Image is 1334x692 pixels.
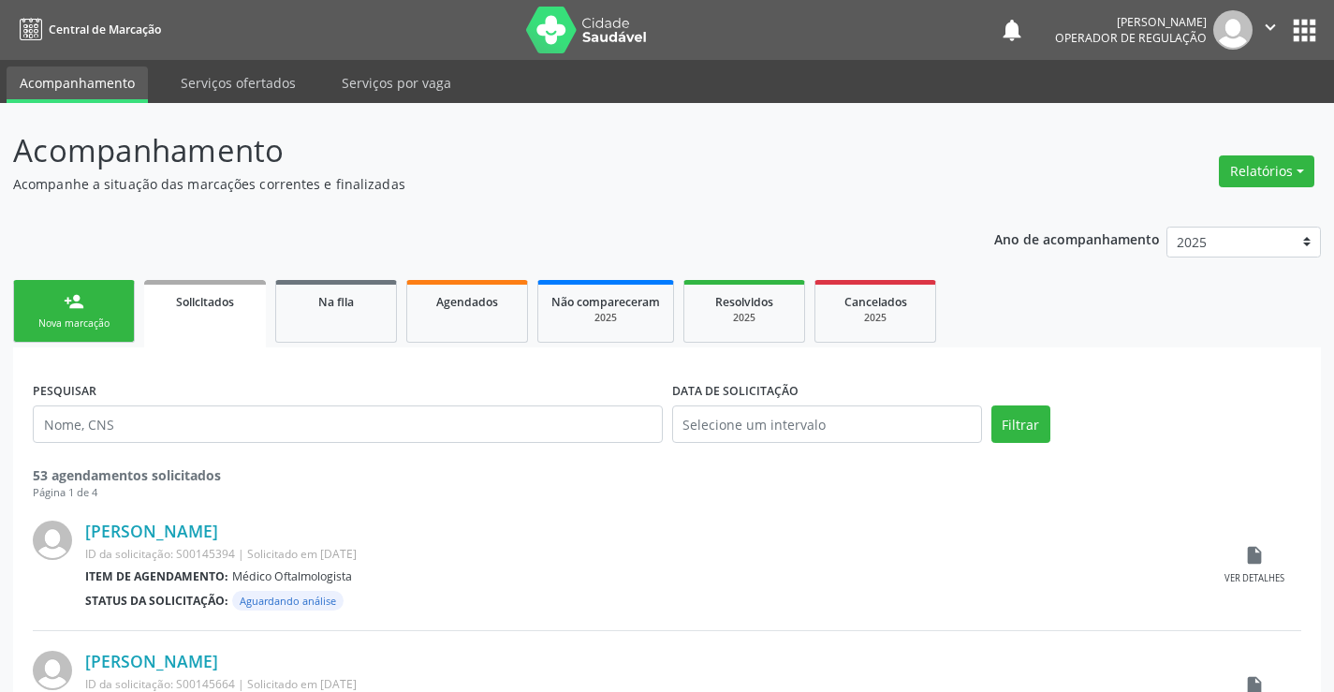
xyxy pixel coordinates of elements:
span: Médico Oftalmologista [232,568,352,584]
button:  [1253,10,1288,50]
p: Acompanhe a situação das marcações correntes e finalizadas [13,174,929,194]
a: Serviços por vaga [329,66,464,99]
i:  [1260,17,1281,37]
a: [PERSON_NAME] [85,651,218,671]
div: [PERSON_NAME] [1055,14,1207,30]
span: Aguardando análise [232,591,344,611]
p: Acompanhamento [13,127,929,174]
div: Página 1 de 4 [33,485,1301,501]
a: Serviços ofertados [168,66,309,99]
button: apps [1288,14,1321,47]
a: [PERSON_NAME] [85,521,218,541]
button: Relatórios [1219,155,1314,187]
div: 2025 [551,311,660,325]
div: Nova marcação [27,317,121,331]
span: Resolvidos [715,294,773,310]
div: 2025 [828,311,922,325]
span: ID da solicitação: S00145394 | [85,546,244,562]
a: Acompanhamento [7,66,148,103]
span: Cancelados [844,294,907,310]
div: 2025 [697,311,791,325]
a: Central de Marcação [13,14,161,45]
span: Solicitado em [DATE] [247,676,357,692]
span: Na fila [318,294,354,310]
div: Ver detalhes [1224,572,1284,585]
label: DATA DE SOLICITAÇÃO [672,376,799,405]
input: Nome, CNS [33,405,663,443]
b: Status da solicitação: [85,593,228,609]
span: Operador de regulação [1055,30,1207,46]
span: Solicitados [176,294,234,310]
span: Não compareceram [551,294,660,310]
i: insert_drive_file [1244,545,1265,566]
button: notifications [999,17,1025,43]
div: person_add [64,291,84,312]
span: Solicitado em [DATE] [247,546,357,562]
img: img [33,521,72,560]
img: img [1213,10,1253,50]
span: Agendados [436,294,498,310]
span: ID da solicitação: S00145664 | [85,676,244,692]
span: Central de Marcação [49,22,161,37]
p: Ano de acompanhamento [994,227,1160,250]
b: Item de agendamento: [85,568,228,584]
button: Filtrar [991,405,1050,443]
input: Selecione um intervalo [672,405,982,443]
label: PESQUISAR [33,376,96,405]
strong: 53 agendamentos solicitados [33,466,221,484]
